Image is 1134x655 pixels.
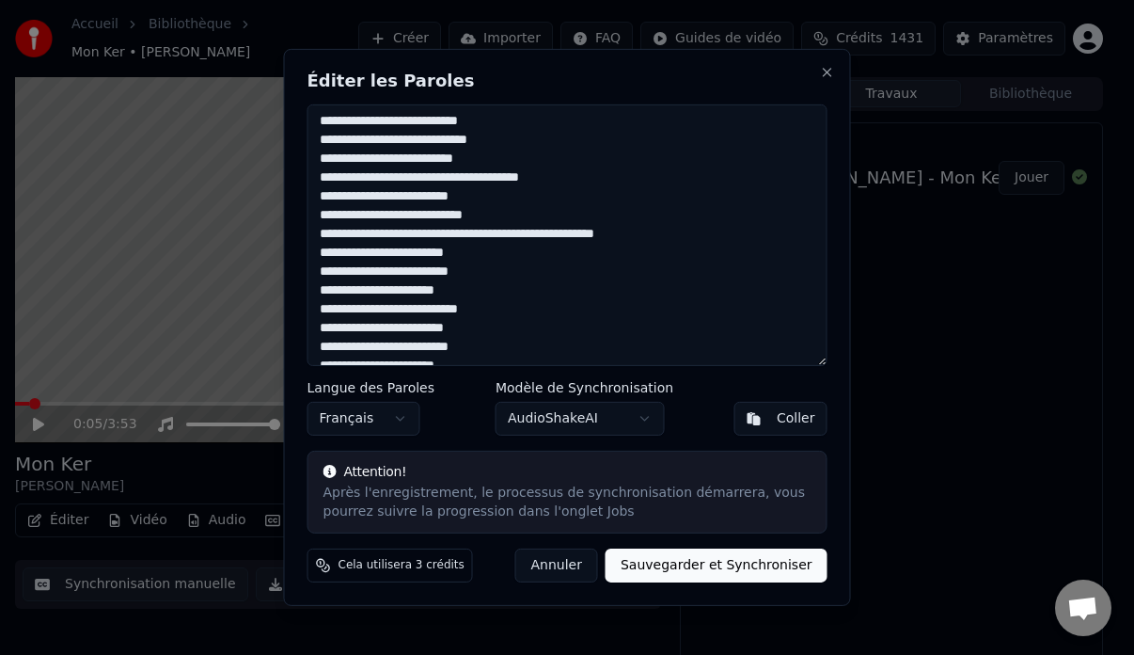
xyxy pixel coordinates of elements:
[323,484,811,521] div: Après l'enregistrement, le processus de synchronisation démarrera, vous pourrez suivre la progres...
[496,381,673,394] label: Modèle de Synchronisation
[777,409,815,428] div: Coller
[606,549,827,583] button: Sauvegarder et Synchroniser
[307,72,827,89] h2: Éditer les Paroles
[515,549,598,583] button: Annuler
[323,463,811,482] div: Attention!
[339,558,465,573] span: Cela utilisera 3 crédits
[734,402,827,436] button: Coller
[307,381,435,394] label: Langue des Paroles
